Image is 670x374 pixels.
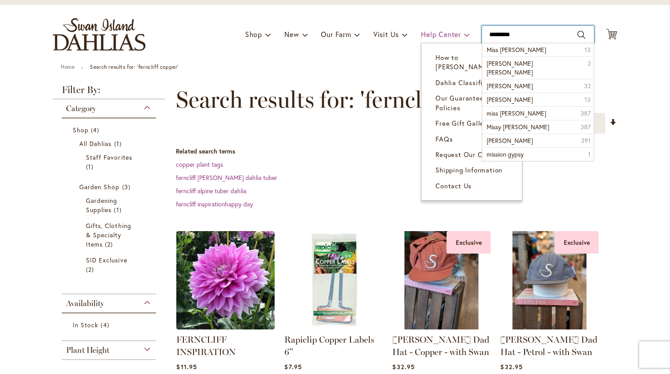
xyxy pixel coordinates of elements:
a: Staff Favorites [86,153,134,171]
a: Home [61,64,74,70]
span: Staff Favorites [86,153,132,161]
span: 2 [588,59,591,68]
span: 2 [105,239,115,249]
span: 1 [114,139,124,148]
a: In Stock 4 [73,320,147,329]
span: Shop [245,30,262,39]
span: All Dahlias [79,139,112,148]
span: [PERSON_NAME] [487,82,533,90]
span: Search results for: 'ferncliff copper' [176,86,520,113]
span: 1 [86,162,96,171]
a: store logo [53,18,145,51]
a: Gifts, Clothing &amp; Specialty Items [86,221,134,249]
span: Garden Shop [79,183,120,191]
a: Garden Shop [79,182,141,191]
span: How to [PERSON_NAME] [435,53,490,71]
span: 387 [581,109,591,118]
a: Ferncliff Inspiration [176,323,275,331]
span: $32.95 [500,363,522,371]
span: 1 [114,205,123,214]
span: Shop [73,126,89,134]
span: Our Farm [321,30,351,39]
a: [PERSON_NAME] Dad Hat - Copper - with Swan [392,334,489,357]
img: SID Grafletics Dad Hat - Petrol - with Swan [500,231,599,329]
span: 2 [86,265,96,274]
span: Category [66,104,96,113]
a: copper plant tags [176,160,223,168]
span: Gardening Supplies [86,196,117,214]
a: ferncliff inspirationhappy day [176,200,253,208]
span: 32 [584,82,591,90]
span: 1 [588,150,591,159]
span: Miss [PERSON_NAME] [487,45,546,54]
a: Rapiclip Copper Labels 6" [284,334,374,357]
span: 4 [100,320,111,329]
span: Gifts, Clothing & Specialty Items [86,221,131,248]
span: New [284,30,299,39]
span: FAQs [435,135,453,143]
span: Plant Height [66,345,109,355]
span: Our Guarantee & Policies [435,93,491,112]
span: 13 [584,45,591,54]
a: SID Grafletics Dad Hat - Copper - with Swan Exclusive [392,323,491,331]
span: Missy [PERSON_NAME] [487,123,549,131]
span: Visit Us [373,30,399,39]
span: 391 [581,136,591,145]
img: SID Grafletics Dad Hat - Copper - with Swan [392,231,491,329]
span: Shipping Information [435,165,502,174]
span: In Stock [73,321,98,329]
a: SID Exclusive [86,255,134,274]
a: Gardening Supplies [86,196,134,214]
span: [PERSON_NAME] [487,136,533,145]
span: 4 [91,125,101,135]
dt: Related search terms [176,147,617,156]
span: Contact Us [435,181,472,190]
span: SID Exclusive [86,256,127,264]
span: miss [PERSON_NAME] [487,109,546,117]
a: ferncliff alpine tuber dahlia [176,187,246,195]
a: All Dahlias [79,139,141,148]
a: FERNCLIFF INSPIRATION [176,334,236,357]
span: [PERSON_NAME] [487,95,533,104]
strong: Filter By: [53,85,165,99]
img: Ferncliff Inspiration [176,231,275,329]
a: Rapiclip Copper Labels 6" [284,323,383,331]
span: $7.95 [284,363,301,371]
span: 13 [584,95,591,104]
span: mission gypsy [487,150,524,158]
span: 387 [581,123,591,131]
span: 3 [122,182,133,191]
span: Free Gift Gallery [435,119,491,127]
a: SID Grafletics Dad Hat - Petrol - with Swan Exclusive [500,323,599,331]
span: Request Our Catalog [435,150,503,159]
iframe: Launch Accessibility Center [7,343,31,367]
button: Search [577,28,585,42]
span: Dahlia Classification [435,78,503,87]
img: Rapiclip Copper Labels 6" [284,231,383,329]
span: [PERSON_NAME] [PERSON_NAME] [487,59,533,76]
a: ferncliff [PERSON_NAME] dahlia tuber [176,173,277,182]
div: Exclusive [447,231,491,254]
span: $32.95 [392,363,414,371]
div: Exclusive [555,231,599,254]
span: $11.95 [176,363,197,371]
span: Help Center [421,30,461,39]
a: [PERSON_NAME] Dad Hat - Petrol - with Swan [500,334,597,357]
a: Shop [73,125,147,135]
span: Availability [66,299,104,308]
strong: Search results for: 'ferncliff copper' [90,64,179,70]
